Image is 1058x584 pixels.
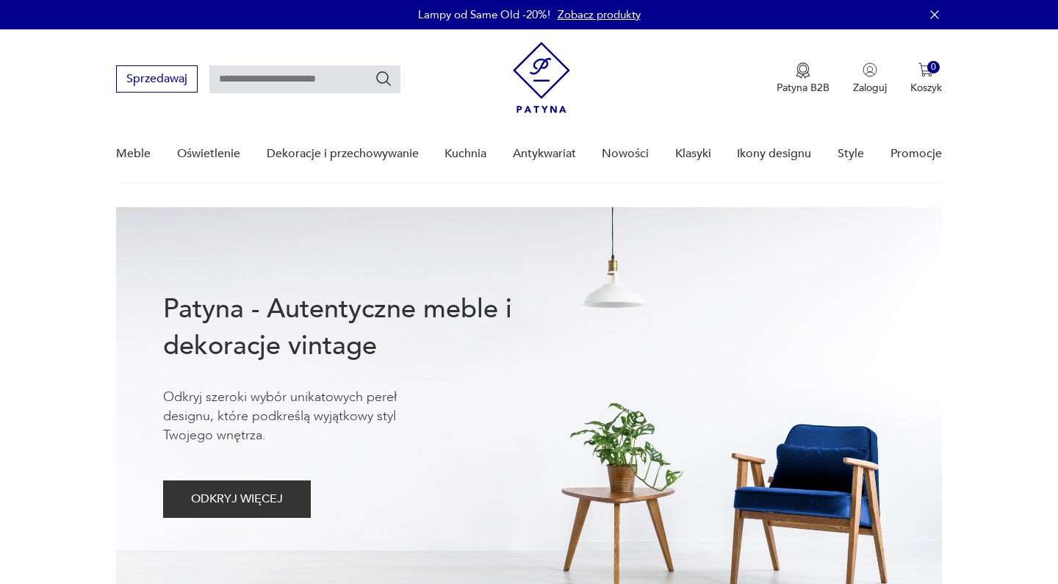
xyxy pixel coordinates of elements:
[418,7,550,22] p: Lampy od Same Old -20%!
[116,65,198,93] button: Sprzedawaj
[375,70,392,87] button: Szukaj
[558,7,641,22] a: Zobacz produkty
[267,126,419,182] a: Dekoracje i przechowywanie
[910,62,942,95] button: 0Koszyk
[163,291,560,364] h1: Patyna - Autentyczne meble i dekoracje vintage
[163,388,442,445] p: Odkryj szeroki wybór unikatowych pereł designu, które podkreślą wyjątkowy styl Twojego wnętrza.
[838,126,864,182] a: Style
[513,42,570,113] img: Patyna - sklep z meblami i dekoracjami vintage
[777,62,830,95] a: Ikona medaluPatyna B2B
[927,61,940,73] div: 0
[116,75,198,85] a: Sprzedawaj
[796,62,810,79] img: Ikona medalu
[853,81,887,95] p: Zaloguj
[675,126,711,182] a: Klasyki
[116,126,151,182] a: Meble
[177,126,240,182] a: Oświetlenie
[777,62,830,95] button: Patyna B2B
[777,81,830,95] p: Patyna B2B
[863,62,877,77] img: Ikonka użytkownika
[910,81,942,95] p: Koszyk
[513,126,576,182] a: Antykwariat
[163,480,311,518] button: ODKRYJ WIĘCEJ
[163,495,311,505] a: ODKRYJ WIĘCEJ
[890,126,942,182] a: Promocje
[918,62,933,77] img: Ikona koszyka
[602,126,649,182] a: Nowości
[737,126,811,182] a: Ikony designu
[853,62,887,95] button: Zaloguj
[445,126,486,182] a: Kuchnia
